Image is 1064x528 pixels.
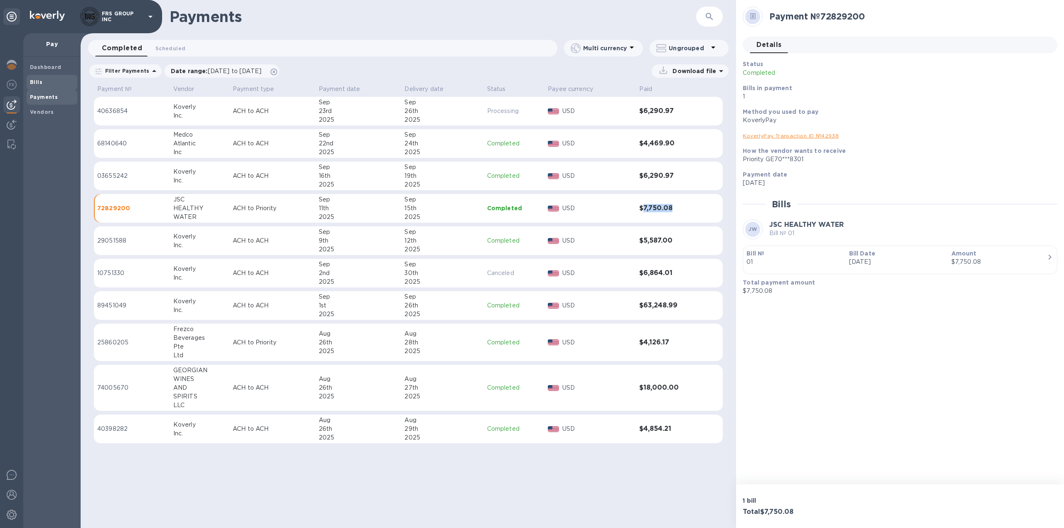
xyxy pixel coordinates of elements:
[743,69,948,77] p: Completed
[173,204,226,213] div: HEALTHY
[97,204,167,212] p: 72829200
[171,67,266,75] p: Date range :
[849,250,875,257] b: Bill Date
[404,236,480,245] div: 12th
[319,375,398,383] div: Aug
[746,258,842,266] p: 01
[173,420,226,429] div: Koverly
[562,301,633,310] p: USD
[97,269,167,278] p: 10751330
[487,236,542,245] p: Completed
[404,383,480,392] div: 27th
[669,44,708,52] p: Ungrouped
[97,139,167,148] p: 68140640
[319,416,398,425] div: Aug
[404,375,480,383] div: Aug
[173,375,226,383] div: WINES
[562,139,633,148] p: USD
[548,238,559,244] img: USD
[319,425,398,433] div: 26th
[97,107,167,115] p: 40636854
[173,148,226,157] div: Inc
[319,292,398,301] div: Sep
[173,401,226,410] div: LLC
[173,103,226,111] div: Koverly
[487,172,542,180] p: Completed
[233,269,312,278] p: ACH to ACH
[97,301,167,310] p: 89451049
[487,204,542,212] p: Completed
[173,195,226,204] div: JSC
[173,334,226,342] div: Beverages
[743,61,763,67] b: Status
[487,425,542,433] p: Completed
[173,213,226,221] div: WATER
[639,204,700,212] h3: $7,750.08
[404,213,480,221] div: 2025
[548,173,559,179] img: USD
[173,232,226,241] div: Koverly
[639,302,700,309] h3: $63,248.99
[639,384,700,392] h3: $18,000.00
[173,366,226,375] div: GEORGIAN
[639,425,700,433] h3: $4,854.21
[487,338,542,347] p: Completed
[173,325,226,334] div: Frezco
[743,147,846,154] b: How the vendor wants to receive
[319,148,398,157] div: 2025
[319,180,398,189] div: 2025
[319,98,398,107] div: Sep
[97,383,167,392] p: 74005670
[319,278,398,286] div: 2025
[404,260,480,269] div: Sep
[319,245,398,254] div: 2025
[769,11,1051,22] h2: Payment № 72829200
[639,172,700,180] h3: $6,290.97
[404,425,480,433] div: 29th
[404,85,454,93] span: Delivery date
[319,228,398,236] div: Sep
[319,195,398,204] div: Sep
[669,67,716,75] p: Download file
[30,64,62,70] b: Dashboard
[548,85,593,93] p: Payee currency
[233,301,312,310] p: ACH to ACH
[404,228,480,236] div: Sep
[30,11,65,21] img: Logo
[548,141,559,147] img: USD
[404,204,480,213] div: 15th
[319,310,398,319] div: 2025
[562,236,633,245] p: USD
[404,180,480,189] div: 2025
[173,111,226,120] div: Inc.
[319,115,398,124] div: 2025
[769,221,844,228] b: JSC HEALTHY WATER
[769,229,844,238] p: Bill № 01
[319,301,398,310] div: 1st
[548,385,559,391] img: USD
[97,85,143,93] span: Payment №
[173,85,205,93] span: Vendor
[487,269,542,278] p: Canceled
[173,241,226,250] div: Inc.
[404,329,480,338] div: Aug
[319,329,398,338] div: Aug
[404,433,480,442] div: 2025
[319,85,360,93] p: Payment date
[548,85,604,93] span: Payee currency
[639,85,663,93] span: Paid
[562,172,633,180] p: USD
[743,133,839,139] a: KoverlyPay Transaction ID № 42938
[404,172,480,180] div: 19th
[487,85,506,93] p: Status
[208,68,261,74] span: [DATE] to [DATE]
[30,109,54,115] b: Vendors
[233,85,274,93] p: Payment type
[548,303,559,309] img: USD
[548,108,559,114] img: USD
[233,425,312,433] p: ACH to ACH
[173,176,226,185] div: Inc.
[562,383,633,392] p: USD
[404,338,480,347] div: 28th
[319,269,398,278] div: 2nd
